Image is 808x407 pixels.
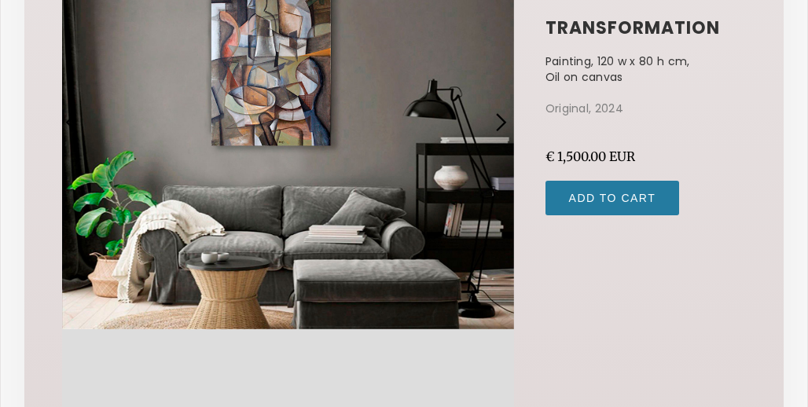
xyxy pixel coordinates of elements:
p: Original, 2024 [545,101,746,116]
h1: transformation [545,19,746,38]
input: Add to Cart [545,181,680,215]
div: € 1,500.00 EUR [545,148,746,165]
p: Painting, 120 w x 80 h cm, Oil on canvas [545,53,706,85]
